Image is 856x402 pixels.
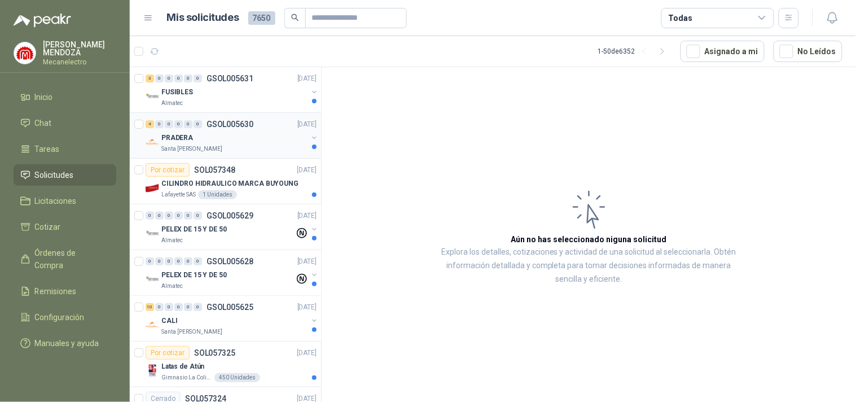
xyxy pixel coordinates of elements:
[14,164,116,186] a: Solicitudes
[14,42,36,64] img: Company Logo
[207,257,253,265] p: GSOL005628
[14,333,116,354] a: Manuales y ayuda
[146,303,154,311] div: 10
[146,318,159,332] img: Company Logo
[248,11,275,25] span: 7650
[35,247,106,272] span: Órdenes de Compra
[297,302,317,313] p: [DATE]
[130,342,321,387] a: Por cotizarSOL057325[DATE] Company LogoLatas de AtúnGimnasio La Colina450 Unidades
[161,99,183,108] p: Almatec
[297,211,317,221] p: [DATE]
[35,285,77,298] span: Remisiones
[184,257,192,265] div: 0
[161,145,222,154] p: Santa [PERSON_NAME]
[161,327,222,337] p: Santa [PERSON_NAME]
[155,212,164,220] div: 0
[434,246,743,286] p: Explora los detalles, cotizaciones y actividad de una solicitud al seleccionarla. Obtén informaci...
[165,257,173,265] div: 0
[146,212,154,220] div: 0
[165,303,173,311] div: 0
[194,349,235,357] p: SOL057325
[161,236,183,245] p: Almatec
[174,212,183,220] div: 0
[146,257,154,265] div: 0
[161,224,227,235] p: PELEX DE 15 Y DE 50
[146,163,190,177] div: Por cotizar
[14,190,116,212] a: Licitaciones
[14,242,116,276] a: Órdenes de Compra
[511,233,667,246] h3: Aún no has seleccionado niguna solicitud
[161,178,298,189] p: CILINDRO HIDRAULICO MARCA BUYOUNG
[35,195,77,207] span: Licitaciones
[167,10,239,26] h1: Mis solicitudes
[146,346,190,360] div: Por cotizar
[146,117,319,154] a: 4 0 0 0 0 0 GSOL005630[DATE] Company LogoPRADERASanta [PERSON_NAME]
[194,212,202,220] div: 0
[146,209,319,245] a: 0 0 0 0 0 0 GSOL005629[DATE] Company LogoPELEX DE 15 Y DE 50Almatec
[297,256,317,267] p: [DATE]
[174,257,183,265] div: 0
[165,120,173,128] div: 0
[207,120,253,128] p: GSOL005630
[161,361,204,372] p: Latas de Atún
[14,216,116,238] a: Cotizar
[194,257,202,265] div: 0
[681,41,765,62] button: Asignado a mi
[184,212,192,220] div: 0
[161,316,178,326] p: CALI
[146,72,319,108] a: 3 0 0 0 0 0 GSOL005631[DATE] Company LogoFUSIBLESAlmatec
[155,120,164,128] div: 0
[207,303,253,311] p: GSOL005625
[146,90,159,103] img: Company Logo
[146,300,319,337] a: 10 0 0 0 0 0 GSOL005625[DATE] Company LogoCALISanta [PERSON_NAME]
[14,307,116,328] a: Configuración
[146,273,159,286] img: Company Logo
[165,75,173,82] div: 0
[35,337,99,349] span: Manuales y ayuda
[35,143,60,155] span: Tareas
[14,86,116,108] a: Inicio
[598,42,671,60] div: 1 - 50 de 6352
[297,119,317,130] p: [DATE]
[774,41,842,62] button: No Leídos
[146,120,154,128] div: 4
[297,165,317,176] p: [DATE]
[161,133,193,143] p: PRADERA
[146,364,159,378] img: Company Logo
[146,75,154,82] div: 3
[35,169,74,181] span: Solicitudes
[297,73,317,84] p: [DATE]
[174,303,183,311] div: 0
[165,212,173,220] div: 0
[155,257,164,265] div: 0
[130,159,321,204] a: Por cotizarSOL057348[DATE] Company LogoCILINDRO HIDRAULICO MARCA BUYOUNGLafayette SAS1 Unidades
[155,303,164,311] div: 0
[35,91,53,103] span: Inicio
[35,221,61,233] span: Cotizar
[207,75,253,82] p: GSOL005631
[35,117,52,129] span: Chat
[194,120,202,128] div: 0
[207,212,253,220] p: GSOL005629
[174,120,183,128] div: 0
[14,281,116,302] a: Remisiones
[146,255,319,291] a: 0 0 0 0 0 0 GSOL005628[DATE] Company LogoPELEX DE 15 Y DE 50Almatec
[198,190,237,199] div: 1 Unidades
[161,190,196,199] p: Lafayette SAS
[161,270,227,281] p: PELEX DE 15 Y DE 50
[43,41,116,56] p: [PERSON_NAME] MENDOZA
[184,75,192,82] div: 0
[194,166,235,174] p: SOL057348
[14,112,116,134] a: Chat
[35,311,85,324] span: Configuración
[146,181,159,195] img: Company Logo
[184,303,192,311] div: 0
[161,87,193,98] p: FUSIBLES
[214,373,260,382] div: 450 Unidades
[14,138,116,160] a: Tareas
[184,120,192,128] div: 0
[161,282,183,291] p: Almatec
[155,75,164,82] div: 0
[161,373,212,382] p: Gimnasio La Colina
[194,75,202,82] div: 0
